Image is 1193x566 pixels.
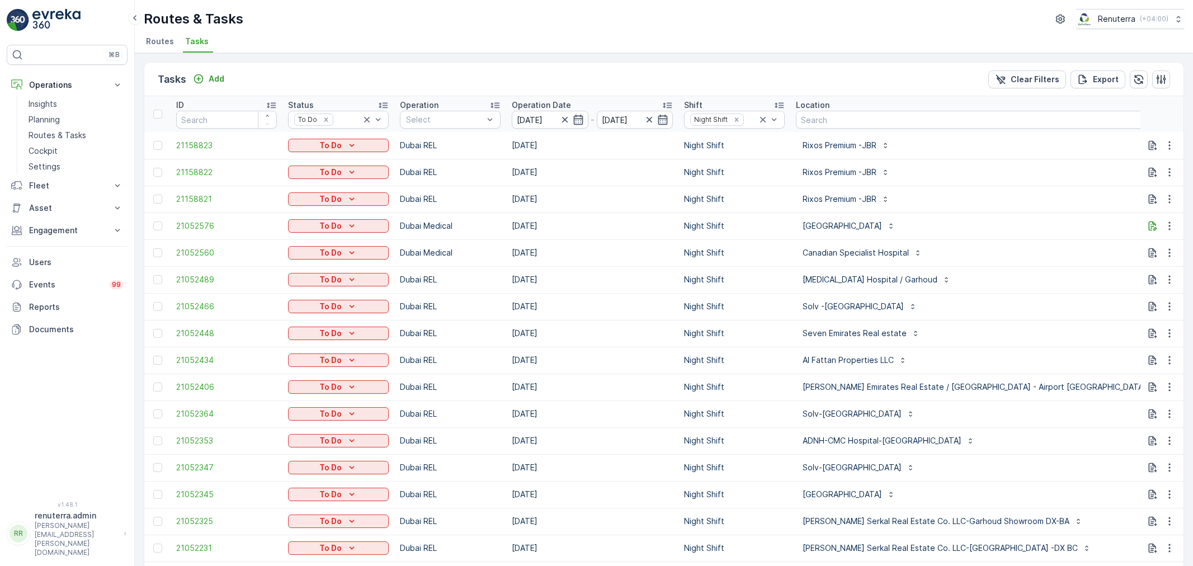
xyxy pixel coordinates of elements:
[24,112,128,128] a: Planning
[796,100,829,111] p: Location
[506,320,678,347] td: [DATE]
[153,517,162,526] div: Toggle Row Selected
[803,543,1078,554] p: [PERSON_NAME] Serkal Real Estate Co. LLC-[GEOGRAPHIC_DATA] -DX BC
[506,400,678,427] td: [DATE]
[512,100,571,111] p: Operation Date
[176,489,277,500] a: 21052345
[803,301,904,312] p: Solv -[GEOGRAPHIC_DATA]
[176,381,277,393] a: 21052406
[803,274,937,285] p: [MEDICAL_DATA] Hospital / Garhoud
[1076,9,1184,29] button: Renuterra(+04:00)
[684,100,702,111] p: Shift
[288,219,389,233] button: To Do
[176,516,277,527] a: 21052325
[153,544,162,553] div: Toggle Row Selected
[7,501,128,508] span: v 1.48.1
[153,221,162,230] div: Toggle Row Selected
[288,407,389,421] button: To Do
[678,508,790,535] td: Night Shift
[803,247,909,258] p: Canadian Specialist Hospital
[176,435,277,446] a: 21052353
[7,219,128,242] button: Engagement
[7,174,128,197] button: Fleet
[319,194,342,205] p: To Do
[678,320,790,347] td: Night Shift
[803,328,907,339] p: Seven Emirates Real estate
[506,347,678,374] td: [DATE]
[394,508,506,535] td: Dubai REL
[176,328,277,339] a: 21052448
[394,400,506,427] td: Dubai REL
[803,462,902,473] p: Solv-[GEOGRAPHIC_DATA]
[153,275,162,284] div: Toggle Row Selected
[295,114,319,125] div: To Do
[24,96,128,112] a: Insights
[394,132,506,159] td: Dubai REL
[796,298,924,315] button: Solv -[GEOGRAPHIC_DATA]
[7,9,29,31] img: logo
[7,510,128,557] button: RRrenuterra.admin[PERSON_NAME][EMAIL_ADDRESS][PERSON_NAME][DOMAIN_NAME]
[678,481,790,508] td: Night Shift
[7,318,128,341] a: Documents
[803,408,902,419] p: Solv-[GEOGRAPHIC_DATA]
[796,244,929,262] button: Canadian Specialist Hospital
[796,217,902,235] button: [GEOGRAPHIC_DATA]
[288,327,389,340] button: To Do
[691,114,729,125] div: Night Shift
[35,521,119,557] p: [PERSON_NAME][EMAIL_ADDRESS][PERSON_NAME][DOMAIN_NAME]
[176,220,277,232] span: 21052576
[153,302,162,311] div: Toggle Row Selected
[188,72,229,86] button: Add
[400,100,438,111] p: Operation
[406,114,483,125] p: Select
[176,194,277,205] span: 21158821
[153,436,162,445] div: Toggle Row Selected
[803,489,882,500] p: [GEOGRAPHIC_DATA]
[29,301,123,313] p: Reports
[153,409,162,418] div: Toggle Row Selected
[176,301,277,312] a: 21052466
[394,239,506,266] td: Dubai Medical
[319,301,342,312] p: To Do
[7,197,128,219] button: Asset
[678,400,790,427] td: Night Shift
[176,274,277,285] a: 21052489
[678,186,790,213] td: Night Shift
[394,186,506,213] td: Dubai REL
[1011,74,1059,85] p: Clear Filters
[678,159,790,186] td: Night Shift
[506,159,678,186] td: [DATE]
[176,167,277,178] a: 21158822
[320,115,332,124] div: Remove To Do
[730,115,743,124] div: Remove Night Shift
[1076,13,1093,25] img: Screenshot_2024-07-26_at_13.33.01.png
[394,320,506,347] td: Dubai REL
[678,454,790,481] td: Night Shift
[176,408,277,419] span: 21052364
[506,186,678,213] td: [DATE]
[24,143,128,159] a: Cockpit
[209,73,224,84] p: Add
[803,167,876,178] p: Rixos Premium -JBR
[796,512,1090,530] button: [PERSON_NAME] Serkal Real Estate Co. LLC-Garhoud Showroom DX-BA
[678,347,790,374] td: Night Shift
[153,329,162,338] div: Toggle Row Selected
[7,273,128,296] a: Events99
[394,481,506,508] td: Dubai REL
[288,380,389,394] button: To Do
[506,535,678,562] td: [DATE]
[678,374,790,400] td: Night Shift
[288,300,389,313] button: To Do
[796,485,902,503] button: [GEOGRAPHIC_DATA]
[796,324,927,342] button: Seven Emirates Real estate
[176,543,277,554] a: 21052231
[591,113,595,126] p: -
[394,374,506,400] td: Dubai REL
[29,279,103,290] p: Events
[319,247,342,258] p: To Do
[29,130,86,141] p: Routes & Tasks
